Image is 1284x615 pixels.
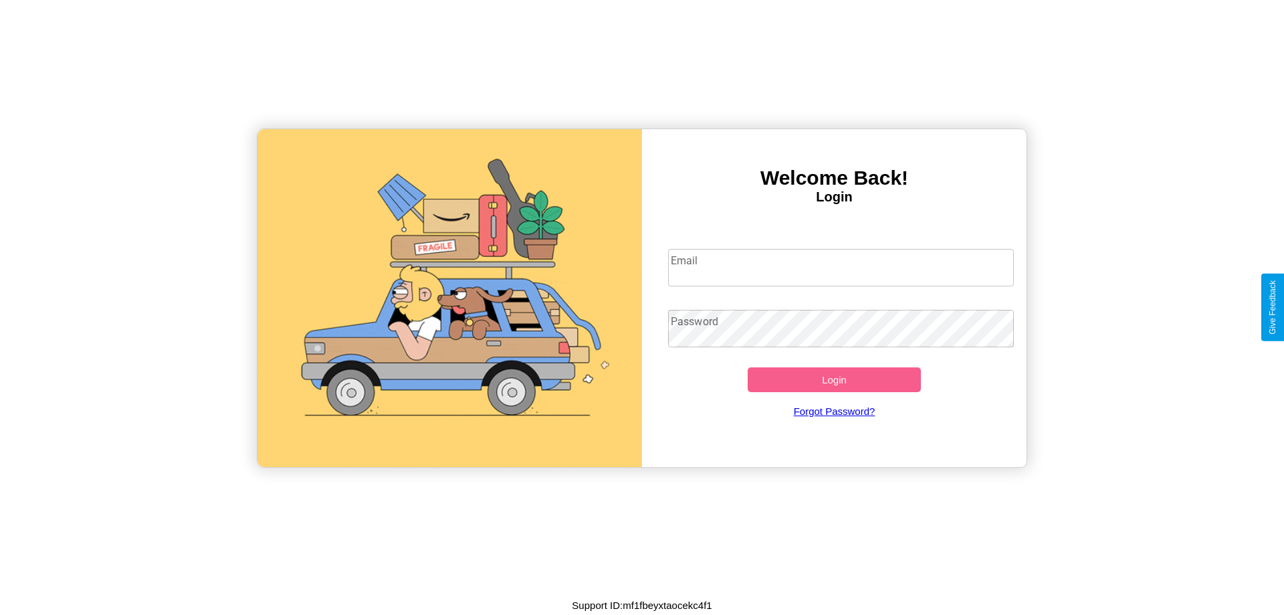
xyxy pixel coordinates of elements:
[642,189,1027,205] h4: Login
[572,596,712,614] p: Support ID: mf1fbeyxtaocekc4f1
[748,367,921,392] button: Login
[257,129,642,467] img: gif
[661,392,1008,430] a: Forgot Password?
[642,167,1027,189] h3: Welcome Back!
[1268,280,1277,335] div: Give Feedback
